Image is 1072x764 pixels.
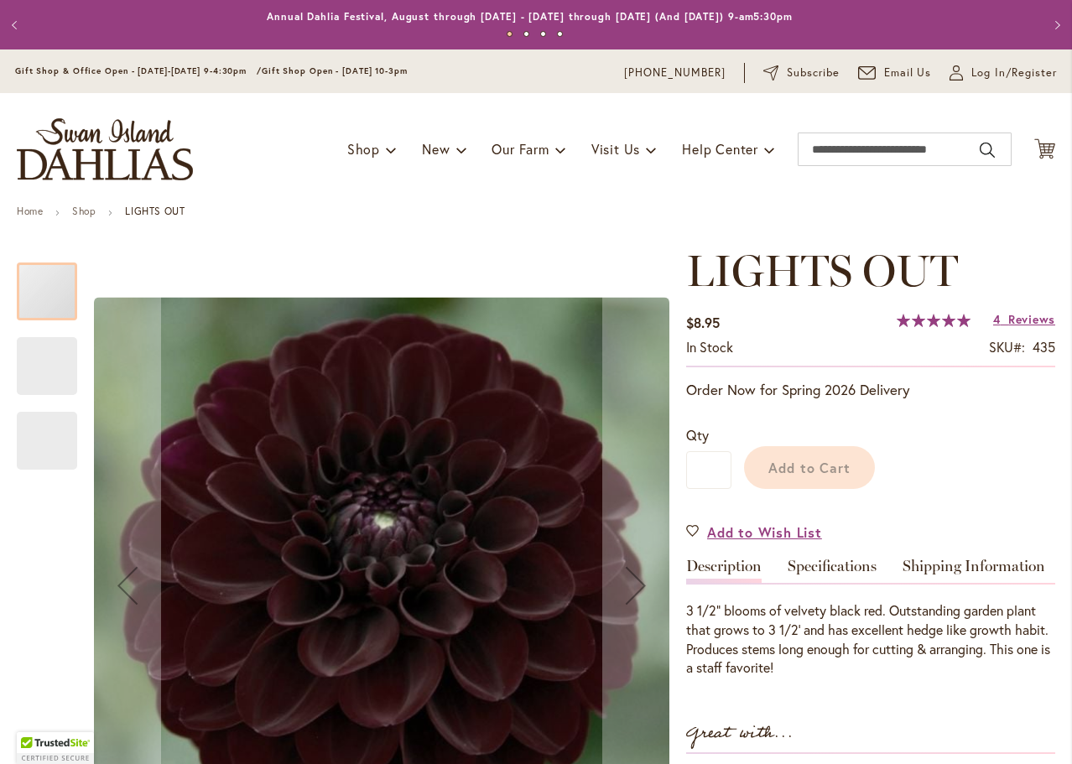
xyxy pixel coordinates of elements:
span: Qty [686,426,709,444]
strong: LIGHTS OUT [125,205,185,217]
span: Help Center [682,140,758,158]
button: 1 of 4 [507,31,513,37]
a: Subscribe [763,65,840,81]
button: 3 of 4 [540,31,546,37]
a: Add to Wish List [686,522,822,542]
span: Shop [347,140,380,158]
span: 4 [993,311,1001,327]
div: TrustedSite Certified [17,732,94,764]
div: Detailed Product Info [686,559,1055,678]
a: Description [686,559,762,583]
div: LIGHTS OUT [17,246,94,320]
span: Email Us [884,65,932,81]
div: 3 1/2" blooms of velvety black red. Outstanding garden plant that grows to 3 1/2' and has excelle... [686,601,1055,678]
button: 2 of 4 [523,31,529,37]
div: Availability [686,338,733,357]
a: Email Us [858,65,932,81]
span: Log In/Register [971,65,1057,81]
a: Home [17,205,43,217]
div: 100% [897,314,971,327]
span: Our Farm [492,140,549,158]
span: In stock [686,338,733,356]
a: Shipping Information [903,559,1045,583]
button: 4 of 4 [557,31,563,37]
span: Subscribe [787,65,840,81]
span: Visit Us [591,140,640,158]
a: Specifications [788,559,877,583]
p: Order Now for Spring 2026 Delivery [686,380,1055,400]
strong: Great with... [686,720,794,747]
span: Reviews [1008,311,1055,327]
span: New [422,140,450,158]
button: Next [1038,8,1072,42]
div: 435 [1033,338,1055,357]
span: Gift Shop & Office Open - [DATE]-[DATE] 9-4:30pm / [15,65,262,76]
strong: SKU [989,338,1025,356]
a: 4 Reviews [993,311,1055,327]
span: Add to Wish List [707,522,822,542]
div: LIGHTS OUT [17,395,77,470]
span: LIGHTS OUT [686,244,958,297]
a: Shop [72,205,96,217]
span: $8.95 [686,314,720,331]
a: store logo [17,118,193,180]
div: LIGHTS OUT [17,320,94,395]
a: Log In/Register [950,65,1057,81]
a: [PHONE_NUMBER] [624,65,726,81]
span: Gift Shop Open - [DATE] 10-3pm [262,65,408,76]
a: Annual Dahlia Festival, August through [DATE] - [DATE] through [DATE] (And [DATE]) 9-am5:30pm [267,10,793,23]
